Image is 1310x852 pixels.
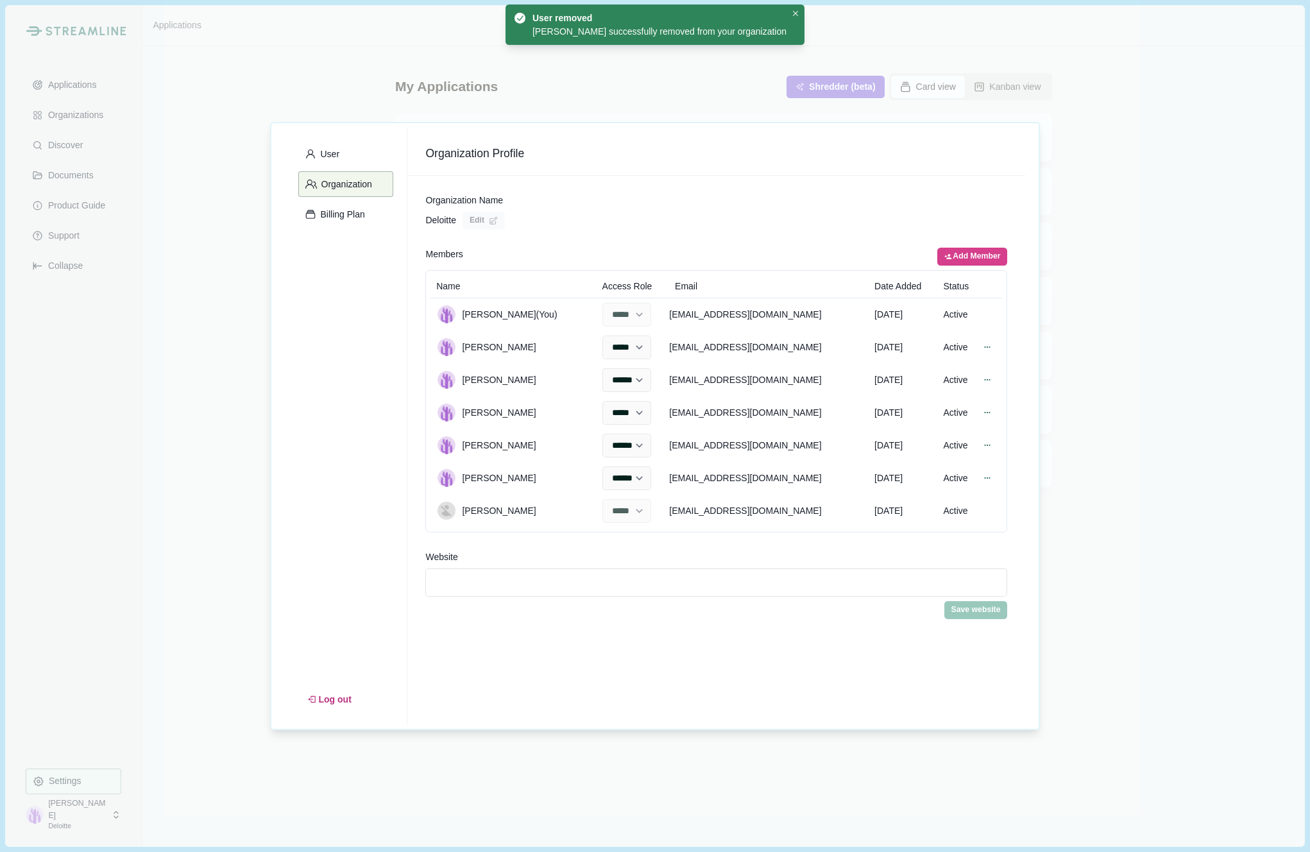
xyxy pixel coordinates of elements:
div: [EMAIL_ADDRESS][DOMAIN_NAME] [669,402,869,424]
th: Date Added [869,275,937,298]
div: [PERSON_NAME] [430,399,596,426]
div: [PERSON_NAME] [430,464,596,491]
div: [PERSON_NAME] (You) [430,301,596,328]
div: [PERSON_NAME] [430,366,596,393]
span: Organization Profile [425,146,1007,162]
th: Name [430,275,596,298]
div: Active [938,336,979,359]
div: [DATE] [869,434,937,457]
img: profile picture [438,338,455,356]
div: [DATE] [869,336,937,359]
div: [EMAIL_ADDRESS][DOMAIN_NAME] [669,500,869,522]
div: [DATE] [869,467,937,490]
div: Active [938,402,979,424]
span: Deloitte [425,214,455,227]
img: profile picture [438,305,455,323]
img: profile picture [438,436,455,454]
button: Edit [463,212,504,230]
div: [EMAIL_ADDRESS][DOMAIN_NAME] [669,336,869,359]
div: [EMAIL_ADDRESS][DOMAIN_NAME] [669,434,869,457]
div: Active [938,500,979,522]
div: Active [938,369,979,391]
div: [DATE] [869,369,937,391]
div: Website [425,550,1007,564]
span: Members [425,248,463,266]
p: User [316,149,340,160]
th: Access Role [597,275,669,298]
div: [EMAIL_ADDRESS][DOMAIN_NAME] [669,369,869,391]
button: Log out [298,688,361,711]
div: [EMAIL_ADDRESS][DOMAIN_NAME] [669,303,869,326]
div: [PERSON_NAME] [430,497,596,524]
div: [DATE] [869,303,937,326]
img: profile picture [438,502,455,520]
div: Active [938,467,979,490]
div: [DATE] [869,500,937,522]
p: Organization [317,179,372,190]
button: Close [789,7,803,21]
button: Organization [298,171,393,197]
button: Add Member [937,248,1007,266]
div: [PERSON_NAME] successfully removed from your organization [532,25,787,38]
div: [DATE] [869,402,937,424]
div: Organization Name [425,194,1007,207]
button: User [298,141,393,167]
img: profile picture [438,469,455,487]
button: Billing Plan [298,201,393,227]
div: Active [938,303,979,326]
img: profile picture [438,371,455,389]
p: Billing Plan [316,209,365,220]
button: Save website [944,601,1007,619]
div: Active [938,434,979,457]
img: profile picture [438,404,455,422]
div: [PERSON_NAME] [430,432,596,459]
th: Status [938,275,979,298]
th: Email [669,275,869,298]
div: User removed [532,12,782,25]
div: [EMAIL_ADDRESS][DOMAIN_NAME] [669,467,869,490]
div: [PERSON_NAME] [430,334,596,361]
